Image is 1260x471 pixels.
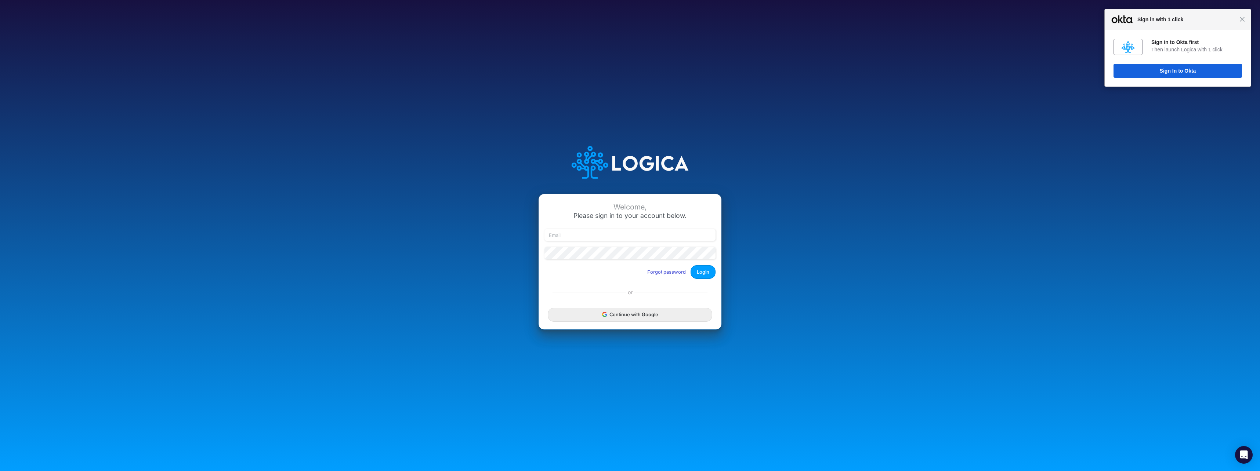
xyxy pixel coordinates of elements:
[1235,446,1253,464] div: Open Intercom Messenger
[1114,64,1242,78] button: Sign In to Okta
[573,212,687,219] span: Please sign in to your account below.
[544,203,716,211] div: Welcome,
[1239,17,1245,22] span: Close
[544,229,716,241] input: Email
[1122,41,1134,54] img: fs010y5i60s2y8B8v0x8
[1134,15,1239,24] span: Sign in with 1 click
[548,308,712,321] button: Continue with Google
[642,266,691,278] button: Forgot password
[691,265,716,279] button: Login
[1151,46,1242,53] div: Then launch Logica with 1 click
[1151,39,1242,45] div: Sign in to Okta first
